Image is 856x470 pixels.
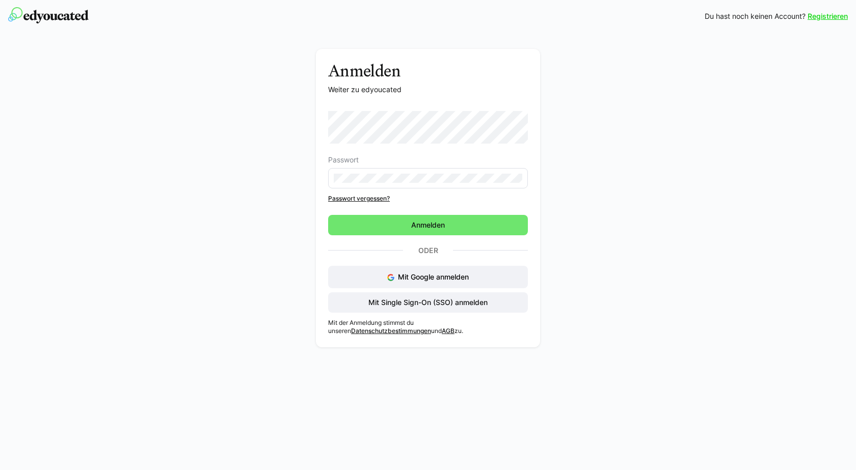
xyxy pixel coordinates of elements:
button: Anmelden [328,215,528,235]
span: Anmelden [410,220,446,230]
span: Passwort [328,156,359,164]
span: Du hast noch keinen Account? [705,11,806,21]
a: Datenschutzbestimmungen [351,327,431,335]
h3: Anmelden [328,61,528,80]
a: Passwort vergessen? [328,195,528,203]
button: Mit Single Sign-On (SSO) anmelden [328,292,528,313]
button: Mit Google anmelden [328,266,528,288]
span: Mit Single Sign-On (SSO) anmelden [367,297,489,308]
p: Mit der Anmeldung stimmst du unseren und zu. [328,319,528,335]
a: AGB [442,327,454,335]
a: Registrieren [808,11,848,21]
p: Oder [403,243,453,258]
p: Weiter zu edyoucated [328,85,528,95]
img: edyoucated [8,7,89,23]
span: Mit Google anmelden [398,272,469,281]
